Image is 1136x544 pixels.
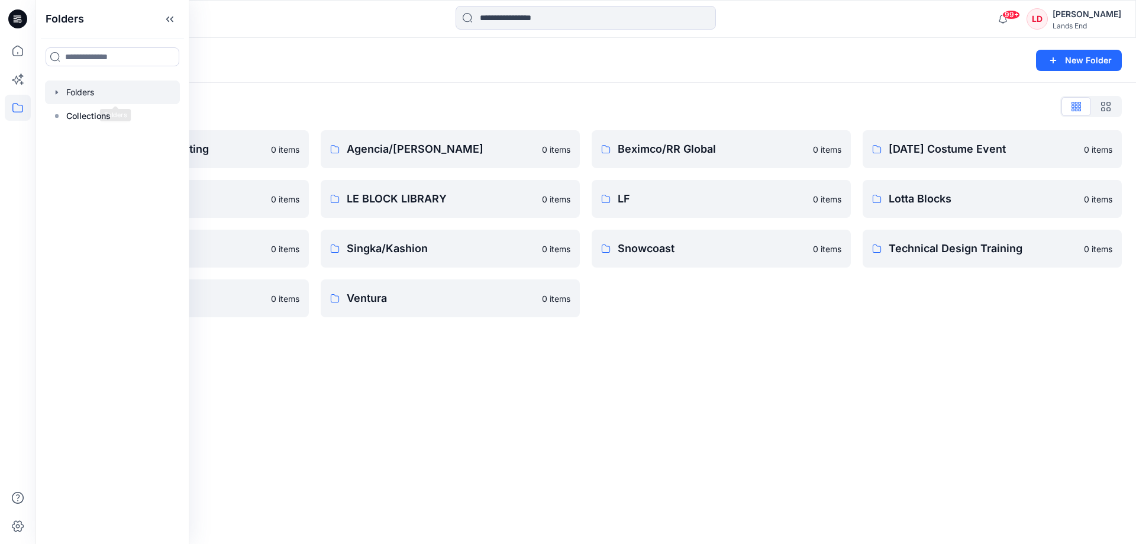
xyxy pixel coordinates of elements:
[66,109,111,123] p: Collections
[592,180,851,218] a: LF0 items
[813,243,841,255] p: 0 items
[1002,10,1020,20] span: 99+
[271,143,299,156] p: 0 items
[1084,143,1112,156] p: 0 items
[271,193,299,205] p: 0 items
[321,279,580,317] a: Ventura0 items
[813,143,841,156] p: 0 items
[889,240,1077,257] p: Technical Design Training
[347,290,535,307] p: Ventura
[592,130,851,168] a: Beximco/RR Global0 items
[618,191,806,207] p: LF
[1084,243,1112,255] p: 0 items
[271,243,299,255] p: 0 items
[347,141,535,157] p: Agencia/[PERSON_NAME]
[1053,21,1121,30] div: Lands End
[863,130,1122,168] a: [DATE] Costume Event0 items
[542,193,570,205] p: 0 items
[889,191,1077,207] p: Lotta Blocks
[347,191,535,207] p: LE BLOCK LIBRARY
[863,180,1122,218] a: Lotta Blocks0 items
[592,230,851,268] a: Snowcoast0 items
[542,243,570,255] p: 0 items
[321,180,580,218] a: LE BLOCK LIBRARY0 items
[889,141,1077,157] p: [DATE] Costume Event
[618,141,806,157] p: Beximco/RR Global
[813,193,841,205] p: 0 items
[542,292,570,305] p: 0 items
[863,230,1122,268] a: Technical Design Training0 items
[321,230,580,268] a: Singka/Kashion0 items
[321,130,580,168] a: Agencia/[PERSON_NAME]0 items
[1053,7,1121,21] div: [PERSON_NAME]
[271,292,299,305] p: 0 items
[1084,193,1112,205] p: 0 items
[1027,8,1048,30] div: LD
[542,143,570,156] p: 0 items
[618,240,806,257] p: Snowcoast
[347,240,535,257] p: Singka/Kashion
[1036,50,1122,71] button: New Folder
